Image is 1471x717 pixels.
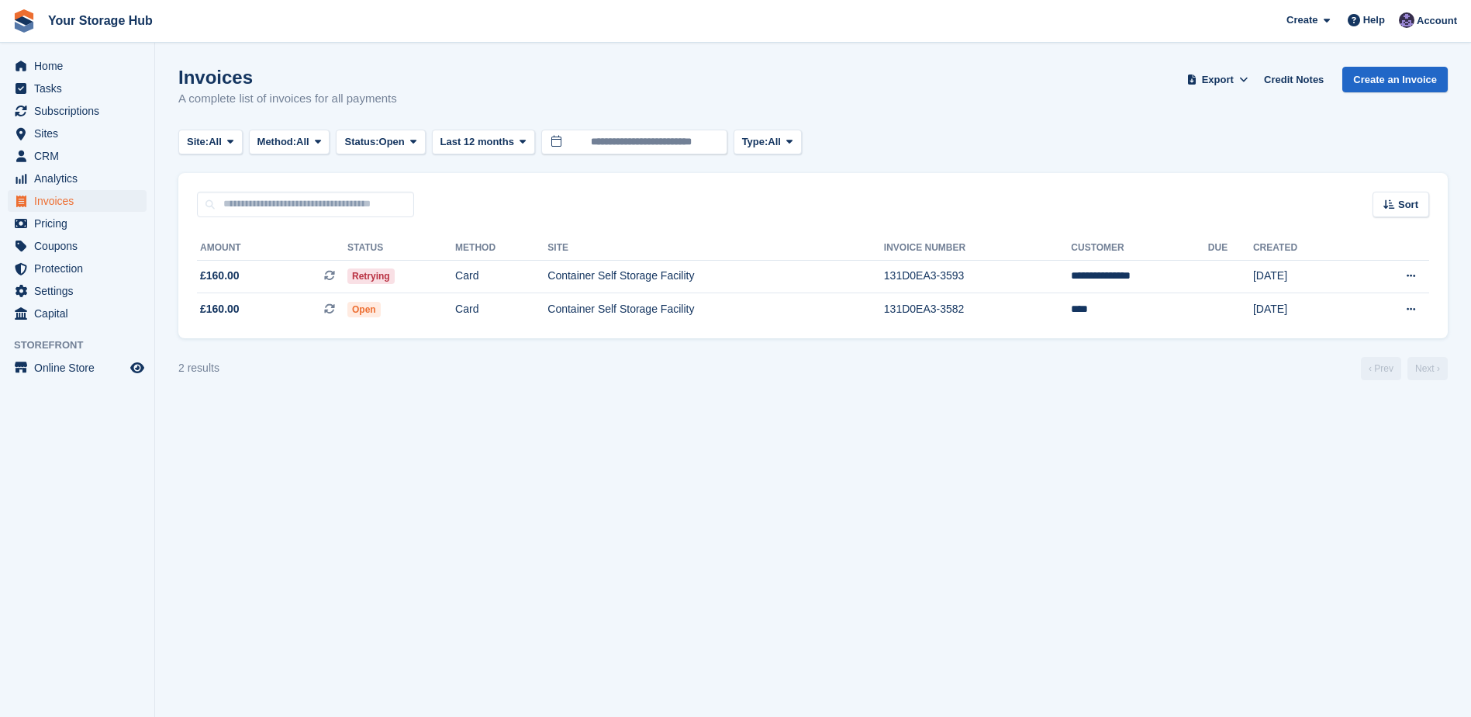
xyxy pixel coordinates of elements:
a: Previous [1361,357,1401,380]
button: Method: All [249,130,330,155]
span: Analytics [34,168,127,189]
a: menu [8,235,147,257]
span: Open [379,134,405,150]
span: Tasks [34,78,127,99]
a: Your Storage Hub [42,8,159,33]
th: Created [1253,236,1355,261]
span: Protection [34,258,127,279]
th: Site [547,236,884,261]
h1: Invoices [178,67,397,88]
a: Credit Notes [1258,67,1330,92]
span: Status: [344,134,378,150]
a: menu [8,303,147,324]
a: menu [8,100,147,122]
span: Help [1363,12,1385,28]
button: Status: Open [336,130,425,155]
span: Capital [34,303,127,324]
td: Container Self Storage Facility [547,260,884,293]
span: Open [347,302,381,317]
th: Due [1208,236,1253,261]
td: Card [455,293,547,326]
span: Invoices [34,190,127,212]
a: Next [1407,357,1448,380]
span: Sites [34,123,127,144]
td: Card [455,260,547,293]
span: Type: [742,134,768,150]
a: menu [8,123,147,144]
span: Online Store [34,357,127,379]
div: 2 results [178,360,219,376]
img: stora-icon-8386f47178a22dfd0bd8f6a31ec36ba5ce8667c1dd55bd0f319d3a0aa187defe.svg [12,9,36,33]
p: A complete list of invoices for all payments [178,90,397,108]
a: menu [8,78,147,99]
span: Site: [187,134,209,150]
button: Site: All [178,130,243,155]
span: Pricing [34,213,127,234]
td: [DATE] [1253,293,1355,326]
a: menu [8,168,147,189]
a: Create an Invoice [1342,67,1448,92]
button: Export [1183,67,1252,92]
span: All [296,134,309,150]
a: menu [8,55,147,77]
td: 131D0EA3-3582 [884,293,1072,326]
span: Settings [34,280,127,302]
th: Invoice Number [884,236,1072,261]
a: menu [8,145,147,167]
a: menu [8,190,147,212]
td: [DATE] [1253,260,1355,293]
span: Subscriptions [34,100,127,122]
span: Home [34,55,127,77]
span: Account [1417,13,1457,29]
a: menu [8,357,147,379]
span: All [209,134,222,150]
span: Storefront [14,338,154,353]
td: 131D0EA3-3593 [884,260,1072,293]
button: Last 12 months [432,130,535,155]
th: Customer [1071,236,1208,261]
a: menu [8,258,147,279]
th: Amount [197,236,347,261]
span: All [768,134,781,150]
th: Method [455,236,547,261]
span: Method: [257,134,297,150]
a: Preview store [128,358,147,377]
th: Status [347,236,455,261]
span: Create [1286,12,1317,28]
img: Liam Beddard [1399,12,1414,28]
span: £160.00 [200,268,240,284]
td: Container Self Storage Facility [547,293,884,326]
span: CRM [34,145,127,167]
a: menu [8,280,147,302]
span: Retrying [347,268,395,284]
span: Last 12 months [440,134,514,150]
span: Coupons [34,235,127,257]
span: Export [1202,72,1234,88]
span: Sort [1398,197,1418,213]
a: menu [8,213,147,234]
span: £160.00 [200,301,240,317]
nav: Page [1358,357,1451,380]
button: Type: All [734,130,802,155]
